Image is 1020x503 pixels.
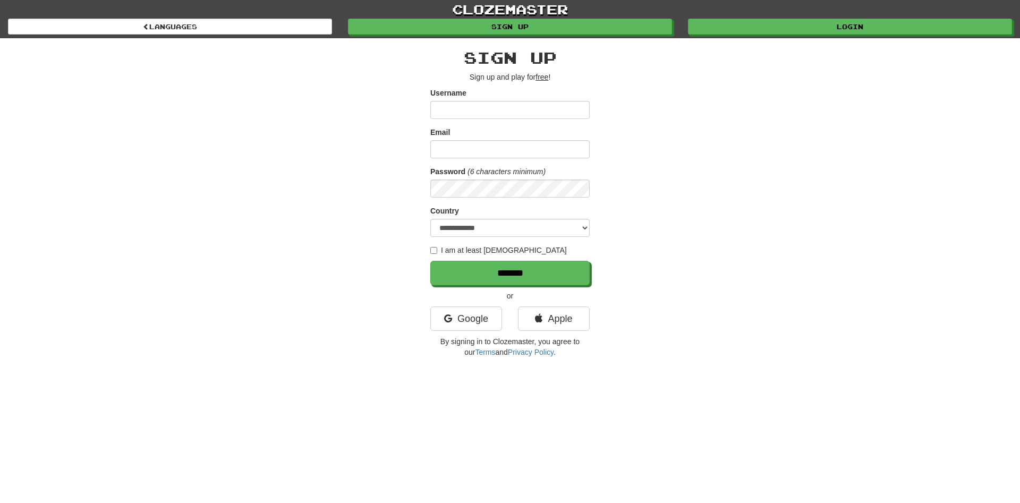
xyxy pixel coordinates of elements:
label: Email [430,127,450,138]
a: Sign up [348,19,672,35]
label: Password [430,166,465,177]
p: or [430,291,590,301]
em: (6 characters minimum) [467,167,546,176]
u: free [535,73,548,81]
p: Sign up and play for ! [430,72,590,82]
p: By signing in to Clozemaster, you agree to our and . [430,336,590,357]
a: Google [430,306,502,331]
a: Terms [475,348,495,356]
label: Username [430,88,466,98]
label: Country [430,206,459,216]
h2: Sign up [430,49,590,66]
a: Privacy Policy [508,348,554,356]
label: I am at least [DEMOGRAPHIC_DATA] [430,245,567,255]
input: I am at least [DEMOGRAPHIC_DATA] [430,247,437,254]
a: Login [688,19,1012,35]
a: Languages [8,19,332,35]
a: Apple [518,306,590,331]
